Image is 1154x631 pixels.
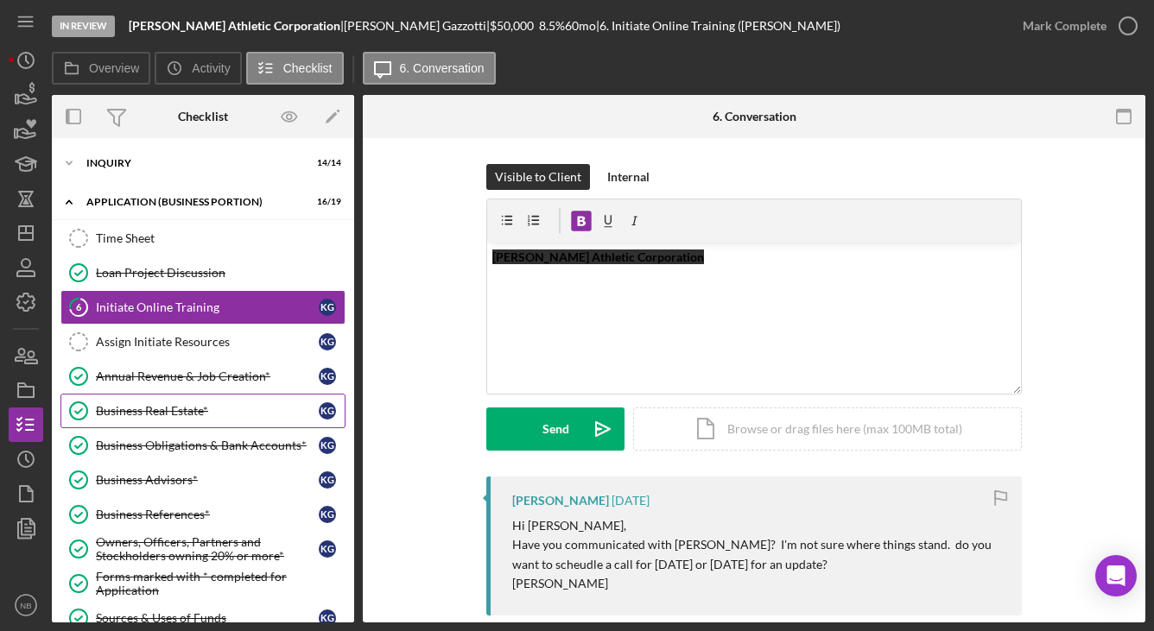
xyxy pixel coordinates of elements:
[129,19,344,33] div: |
[60,290,346,325] a: 6Initiate Online TrainingKG
[319,299,336,316] div: K G
[1023,9,1106,43] div: Mark Complete
[52,16,115,37] div: In Review
[178,110,228,123] div: Checklist
[9,588,43,622] button: NB
[60,463,346,497] a: Business Advisors*KG
[400,61,485,75] label: 6. Conversation
[96,473,319,487] div: Business Advisors*
[486,407,625,451] button: Send
[492,249,704,264] mark: [PERSON_NAME] Athletic Corporation
[490,19,539,33] div: $50,000
[512,516,1005,535] p: Hi [PERSON_NAME],
[60,394,346,428] a: Business Real Estate*KG
[713,110,796,123] div: 6. Conversation
[155,52,241,85] button: Activity
[310,158,341,168] div: 14 / 14
[89,61,139,75] label: Overview
[319,402,336,420] div: K G
[96,300,319,314] div: Initiate Online Training
[60,566,346,601] a: Forms marked with * completed for Application
[60,359,346,394] a: Annual Revenue & Job Creation*KG
[20,601,31,610] text: NB
[192,61,230,75] label: Activity
[60,221,346,256] a: Time Sheet
[96,570,345,597] div: Forms marked with * completed for Application
[129,18,340,33] b: [PERSON_NAME] Athletic Corporation
[86,197,298,207] div: APPLICATION (BUSINESS PORTION)
[486,164,590,190] button: Visible to Client
[565,19,596,33] div: 60 mo
[599,164,658,190] button: Internal
[52,52,150,85] button: Overview
[512,494,609,508] div: [PERSON_NAME]
[512,574,1005,593] p: [PERSON_NAME]
[96,404,319,418] div: Business Real Estate*
[96,266,345,280] div: Loan Project Discussion
[319,368,336,385] div: K G
[60,428,346,463] a: Business Obligations & Bank Accounts*KG
[495,164,581,190] div: Visible to Client
[60,256,346,290] a: Loan Project Discussion
[60,497,346,532] a: Business References*KG
[539,19,565,33] div: 8.5 %
[319,609,336,627] div: K G
[1095,555,1137,596] div: Open Intercom Messenger
[246,52,344,85] button: Checklist
[96,611,319,625] div: Sources & Uses of Funds
[60,325,346,359] a: Assign Initiate ResourcesKG
[60,532,346,566] a: Owners, Officers, Partners and Stockholders owning 20% or more*KG
[363,52,496,85] button: 6. Conversation
[612,494,650,508] time: 2025-09-12 19:02
[1005,9,1145,43] button: Mark Complete
[96,535,319,563] div: Owners, Officers, Partners and Stockholders owning 20% or more*
[96,231,345,245] div: Time Sheet
[76,301,82,312] tspan: 6
[310,197,341,207] div: 16 / 19
[596,19,840,33] div: | 6. Initiate Online Training ([PERSON_NAME])
[319,506,336,523] div: K G
[283,61,333,75] label: Checklist
[319,471,336,489] div: K G
[96,369,319,383] div: Annual Revenue & Job Creation*
[319,437,336,454] div: K G
[607,164,650,190] div: Internal
[96,508,319,521] div: Business References*
[86,158,298,168] div: INQUIRY
[319,540,336,558] div: K G
[344,19,490,33] div: [PERSON_NAME] Gazzotti |
[542,407,569,451] div: Send
[96,335,319,349] div: Assign Initiate Resources
[319,333,336,350] div: K G
[96,439,319,452] div: Business Obligations & Bank Accounts*
[512,535,1005,574] p: Have you communicated with [PERSON_NAME]? I'm not sure where things stand. do you want to scheudl...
